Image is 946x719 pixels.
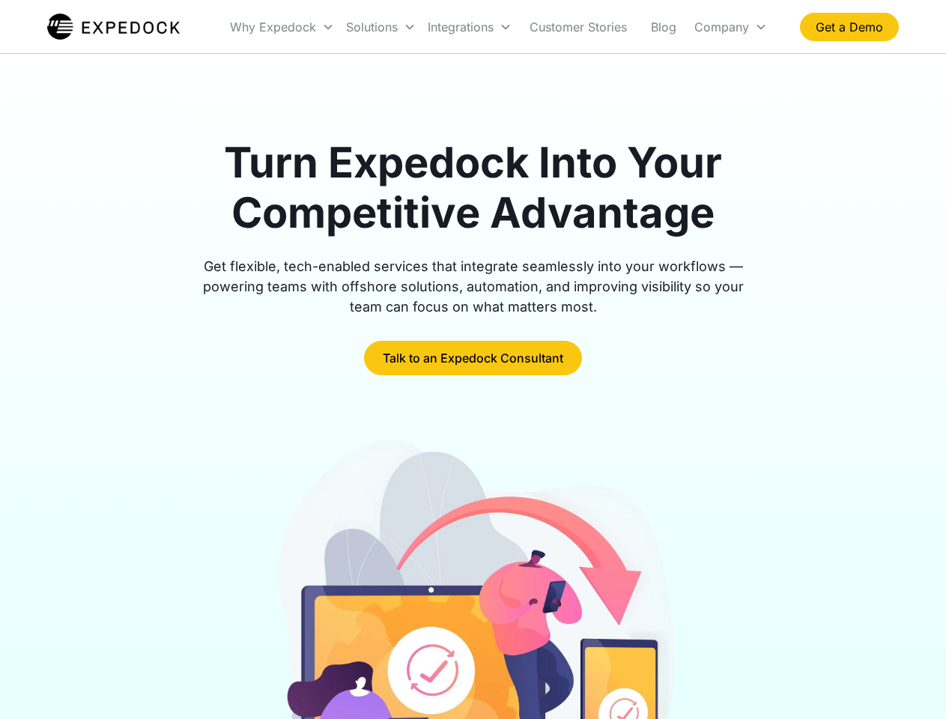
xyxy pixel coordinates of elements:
[694,19,749,34] div: Company
[518,1,639,52] a: Customer Stories
[186,256,761,317] div: Get flexible, tech-enabled services that integrate seamlessly into your workflows — powering team...
[47,12,180,42] img: Expedock Logo
[428,19,494,34] div: Integrations
[224,1,340,52] div: Why Expedock
[688,1,773,52] div: Company
[422,1,518,52] div: Integrations
[346,19,398,34] div: Solutions
[364,341,582,375] a: Talk to an Expedock Consultant
[230,19,316,34] div: Why Expedock
[186,138,761,238] h1: Turn Expedock Into Your Competitive Advantage
[639,1,688,52] a: Blog
[800,13,899,41] a: Get a Demo
[340,1,422,52] div: Solutions
[47,12,180,42] a: home
[871,647,946,719] iframe: Chat Widget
